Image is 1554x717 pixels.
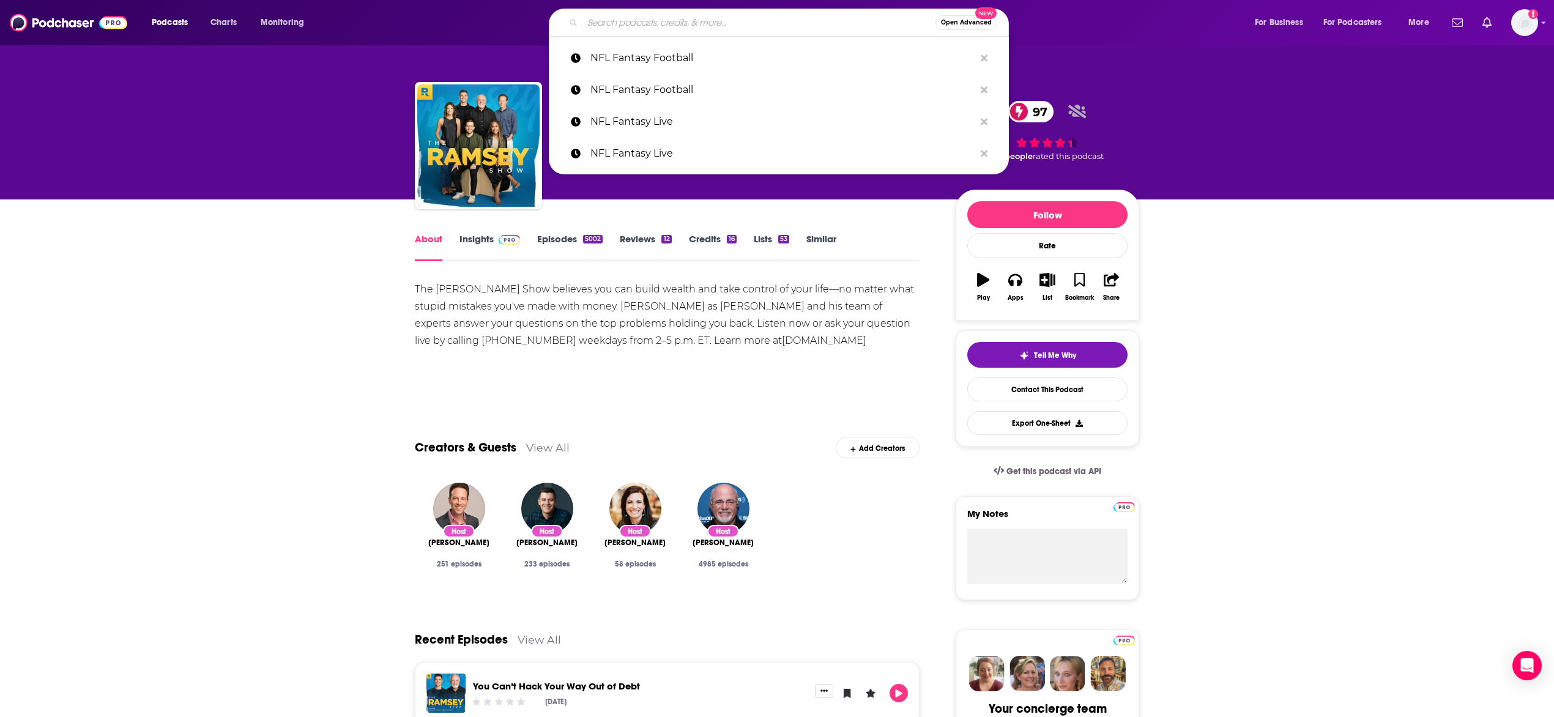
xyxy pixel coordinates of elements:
a: Dr. John Delony [516,538,578,548]
span: Podcasts [152,14,188,31]
div: Apps [1008,294,1024,302]
span: More [1408,14,1429,31]
button: Apps [999,265,1031,309]
span: [PERSON_NAME] [516,538,578,548]
img: Ken Coleman [433,483,485,535]
button: open menu [252,13,320,32]
a: Pro website [1113,634,1135,645]
img: Dave Ramsey [697,483,749,535]
div: Play [977,294,990,302]
div: [DATE] [545,697,567,706]
a: You Can’t Hack Your Way Out of Debt [473,680,640,692]
div: Community Rating: 0 out of 5 [471,697,527,707]
a: Show notifications dropdown [1447,12,1468,33]
a: Rachel Cruze [604,538,666,548]
div: Bookmark [1065,294,1094,302]
span: [PERSON_NAME] [428,538,489,548]
button: Play [890,684,908,702]
span: rated this podcast [1033,152,1104,161]
span: Monitoring [261,14,304,31]
button: open menu [1246,13,1318,32]
button: Open AdvancedNew [935,15,997,30]
span: For Podcasters [1323,14,1382,31]
img: Jules Profile [1050,656,1085,691]
a: Similar [806,233,836,261]
a: Lists53 [754,233,789,261]
a: Get this podcast via API [984,456,1111,486]
img: Rachel Cruze [609,483,661,535]
a: Creators & Guests [415,440,516,455]
div: 53 [778,235,789,243]
div: 58 episodes [601,560,669,568]
a: Charts [203,13,244,32]
span: 97 [1021,101,1054,122]
a: Episodes5002 [537,233,603,261]
img: Podchaser Pro [1113,502,1135,512]
button: open menu [1400,13,1444,32]
img: User Profile [1511,9,1538,36]
button: tell me why sparkleTell Me Why [967,342,1128,368]
span: For Business [1255,14,1303,31]
div: List [1043,294,1052,302]
button: Leave a Rating [861,684,880,702]
span: Charts [210,14,237,31]
button: Follow [967,201,1128,228]
p: NFL Fantasy Football [590,74,975,106]
a: NFL Fantasy Live [549,106,1009,138]
a: Recent Episodes [415,632,508,647]
a: Contact This Podcast [967,377,1128,401]
div: 233 episodes [513,560,581,568]
a: 97 [1008,101,1054,122]
div: The [PERSON_NAME] Show believes you can build wealth and take control of your life—no matter what... [415,281,920,349]
a: You Can’t Hack Your Way Out of Debt [426,674,466,713]
img: Dr. John Delony [521,483,573,535]
p: NFL Fantasy Football [590,42,975,74]
input: Search podcasts, credits, & more... [582,13,935,32]
button: open menu [143,13,204,32]
div: Host [443,525,475,538]
button: List [1032,265,1063,309]
span: [PERSON_NAME] [604,538,666,548]
a: InsightsPodchaser Pro [459,233,520,261]
img: Podchaser - Follow, Share and Rate Podcasts [10,11,127,34]
div: 12 [661,235,671,243]
svg: Add a profile image [1528,9,1538,19]
p: NFL Fantasy Live [590,138,975,169]
div: Add Creators [836,437,920,458]
label: My Notes [967,508,1128,529]
img: Barbara Profile [1009,656,1045,691]
img: Jon Profile [1090,656,1126,691]
div: Host [619,525,651,538]
a: Reviews12 [620,233,671,261]
span: Get this podcast via API [1006,466,1101,477]
div: Rate [967,233,1128,258]
div: Your concierge team [989,701,1107,716]
button: open menu [1315,13,1400,32]
a: Dave Ramsey [693,538,754,548]
span: Open Advanced [941,20,992,26]
img: tell me why sparkle [1019,351,1029,360]
div: 5002 [583,235,603,243]
img: The Ramsey Show [417,84,540,207]
span: Tell Me Why [1034,351,1076,360]
a: NFL Fantasy Football [549,42,1009,74]
span: 39 people [993,152,1033,161]
img: Podchaser Pro [499,235,520,245]
button: Share [1096,265,1128,309]
a: NFL Fantasy Football [549,74,1009,106]
span: [PERSON_NAME] [693,538,754,548]
p: NFL Fantasy Live [590,106,975,138]
a: View All [526,441,570,454]
div: Host [707,525,739,538]
span: New [975,7,997,19]
button: Bookmark [1063,265,1095,309]
button: Export One-Sheet [967,411,1128,435]
div: 251 episodes [425,560,493,568]
div: Share [1103,294,1120,302]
